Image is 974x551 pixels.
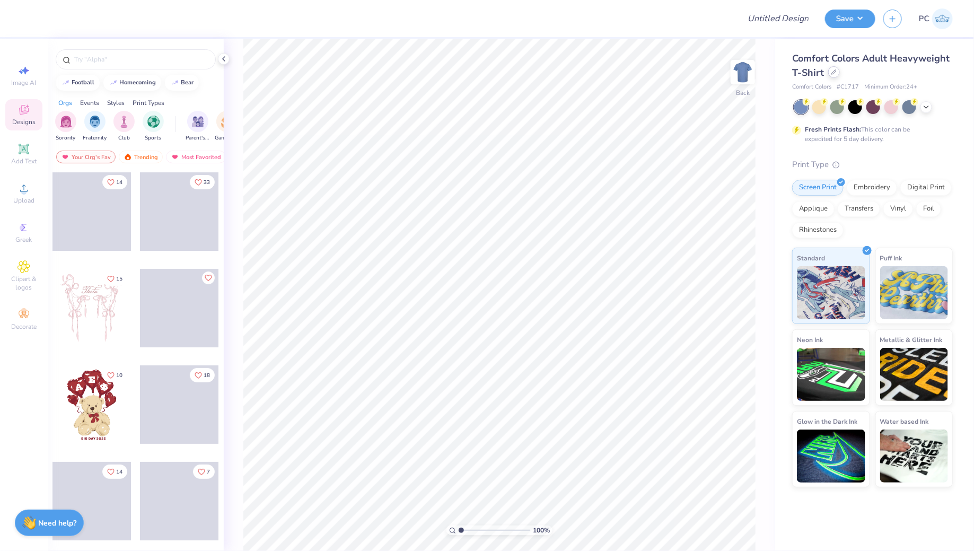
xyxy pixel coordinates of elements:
[181,80,194,85] div: bear
[171,153,179,161] img: most_fav.gif
[124,153,132,161] img: trending.gif
[838,201,880,217] div: Transfers
[133,98,164,108] div: Print Types
[215,111,239,142] button: filter button
[166,151,226,163] div: Most Favorited
[215,134,239,142] span: Game Day
[102,465,127,479] button: Like
[900,180,952,196] div: Digital Print
[113,111,135,142] div: filter for Club
[192,116,204,128] img: Parent's Weekend Image
[847,180,897,196] div: Embroidery
[55,111,76,142] div: filter for Sorority
[61,153,69,161] img: most_fav.gif
[56,151,116,163] div: Your Org's Fav
[102,368,127,382] button: Like
[103,75,161,91] button: homecoming
[119,151,163,163] div: Trending
[12,118,36,126] span: Designs
[204,373,210,378] span: 18
[5,275,42,292] span: Clipart & logos
[116,276,122,282] span: 15
[880,348,949,401] img: Metallic & Glitter Ink
[736,88,750,98] div: Back
[932,8,953,29] img: Pema Choden Lama
[80,98,99,108] div: Events
[792,180,844,196] div: Screen Print
[207,469,210,475] span: 7
[797,348,865,401] img: Neon Ink
[805,125,861,134] strong: Fresh Prints Flash:
[145,134,162,142] span: Sports
[11,157,37,165] span: Add Text
[12,78,37,87] span: Image AI
[792,201,835,217] div: Applique
[739,8,817,29] input: Untitled Design
[113,111,135,142] button: filter button
[797,430,865,483] img: Glow in the Dark Ink
[11,322,37,331] span: Decorate
[533,526,550,535] span: 100 %
[72,80,95,85] div: football
[880,430,949,483] img: Water based Ink
[13,196,34,205] span: Upload
[916,201,941,217] div: Foil
[792,222,844,238] div: Rhinestones
[797,416,857,427] span: Glow in the Dark Ink
[204,180,210,185] span: 33
[89,116,101,128] img: Fraternity Image
[39,518,77,528] strong: Need help?
[102,175,127,189] button: Like
[825,10,875,28] button: Save
[107,98,125,108] div: Styles
[58,98,72,108] div: Orgs
[215,111,239,142] div: filter for Game Day
[116,373,122,378] span: 10
[55,111,76,142] button: filter button
[143,111,164,142] div: filter for Sports
[147,116,160,128] img: Sports Image
[797,266,865,319] img: Standard
[190,175,215,189] button: Like
[109,80,118,86] img: trend_line.gif
[919,13,929,25] span: PC
[202,272,215,284] button: Like
[118,116,130,128] img: Club Image
[62,80,70,86] img: trend_line.gif
[118,134,130,142] span: Club
[880,416,929,427] span: Water based Ink
[120,80,156,85] div: homecoming
[73,54,209,65] input: Try "Alpha"
[805,125,935,144] div: This color can be expedited for 5 day delivery.
[171,80,179,86] img: trend_line.gif
[116,180,122,185] span: 14
[143,111,164,142] button: filter button
[732,62,753,83] img: Back
[165,75,199,91] button: bear
[864,83,917,92] span: Minimum Order: 24 +
[797,334,823,345] span: Neon Ink
[56,134,76,142] span: Sorority
[190,368,215,382] button: Like
[837,83,859,92] span: # C1717
[83,111,107,142] div: filter for Fraternity
[186,134,210,142] span: Parent's Weekend
[186,111,210,142] button: filter button
[792,52,950,79] span: Comfort Colors Adult Heavyweight T-Shirt
[116,469,122,475] span: 14
[880,334,943,345] span: Metallic & Glitter Ink
[797,252,825,264] span: Standard
[56,75,100,91] button: football
[83,111,107,142] button: filter button
[883,201,913,217] div: Vinyl
[186,111,210,142] div: filter for Parent's Weekend
[880,266,949,319] img: Puff Ink
[102,272,127,286] button: Like
[16,235,32,244] span: Greek
[919,8,953,29] a: PC
[83,134,107,142] span: Fraternity
[221,116,233,128] img: Game Day Image
[880,252,902,264] span: Puff Ink
[60,116,72,128] img: Sorority Image
[792,159,953,171] div: Print Type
